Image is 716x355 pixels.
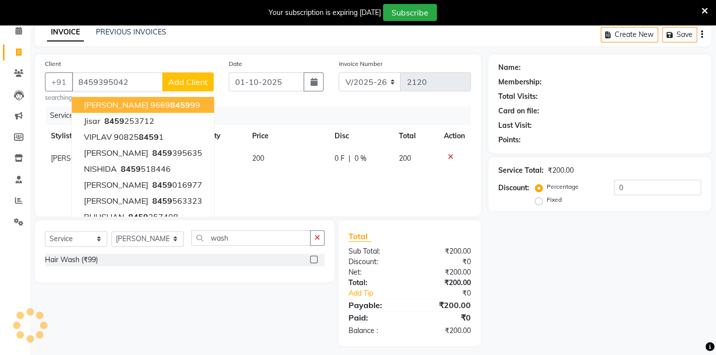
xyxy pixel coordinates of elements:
div: ₹200.00 [409,267,478,278]
span: [PERSON_NAME] [84,100,148,110]
span: 8459 [128,212,148,222]
span: 8459 [121,164,141,174]
ngb-highlight: 257408 [126,212,178,222]
span: NISHIDA [84,164,117,174]
div: Hair Wash (₹99) [45,255,98,265]
label: Invoice Number [339,59,382,68]
button: +91 [45,72,73,91]
ngb-highlight: 518446 [119,164,171,174]
div: Services [46,106,478,125]
span: Total [349,231,371,242]
div: ₹0 [409,312,478,324]
span: [PERSON_NAME] [84,148,148,158]
a: Add Tip [341,288,421,299]
div: Paid: [341,312,409,324]
ngb-highlight: 016977 [150,180,202,190]
span: 8459 [104,116,124,126]
th: Price [246,125,329,147]
span: jisar [84,116,100,126]
a: PREVIOUS INVOICES [96,27,166,36]
div: Card on file: [498,106,539,116]
div: Service Total: [498,165,544,176]
button: Create New [601,27,658,42]
input: Search by Name/Mobile/Email/Code [72,72,163,91]
div: Total: [341,278,409,288]
span: [PERSON_NAME] [84,196,148,206]
div: ₹200.00 [409,326,478,336]
div: Total Visits: [498,91,538,102]
th: Qty [203,125,246,147]
div: Your subscription is expiring [DATE] [269,7,381,18]
div: Discount: [341,257,409,267]
span: Add Client [168,77,208,87]
div: Discount: [498,183,529,193]
div: Net: [341,267,409,278]
div: Last Visit: [498,120,532,131]
span: 0 % [355,153,366,164]
label: Percentage [547,182,579,191]
label: Client [45,59,61,68]
div: ₹0 [409,257,478,267]
span: [PERSON_NAME] [51,154,107,163]
span: 8459 [170,100,190,110]
div: Balance : [341,326,409,336]
span: 200 [399,154,411,163]
div: ₹0 [421,288,478,299]
a: INVOICE [47,23,84,41]
th: Action [438,125,471,147]
div: Points: [498,135,521,145]
span: 8459 [139,132,159,142]
span: 8459 [152,196,172,206]
label: Date [229,59,242,68]
ngb-highlight: 563323 [150,196,202,206]
span: 200 [252,154,264,163]
div: ₹200.00 [409,299,478,311]
button: Save [662,27,697,42]
small: searching... [45,93,214,102]
span: 8459 [152,180,172,190]
ngb-highlight: 90825 1 [114,132,164,142]
th: Total [393,125,438,147]
span: 0 F [335,153,345,164]
ngb-highlight: 395635 [150,148,202,158]
button: Add Client [162,72,214,91]
span: BHUSHAN [84,212,124,222]
th: Stylist [45,125,137,147]
ngb-highlight: 9669 99 [150,100,200,110]
div: Sub Total: [341,246,409,257]
span: VIPLAV [84,132,112,142]
input: Search or Scan [191,230,311,246]
div: ₹200.00 [409,246,478,257]
span: [PERSON_NAME] [84,180,148,190]
span: | [349,153,351,164]
div: Name: [498,62,521,73]
div: ₹200.00 [548,165,574,176]
div: Payable: [341,299,409,311]
th: Disc [329,125,393,147]
div: ₹200.00 [409,278,478,288]
ngb-highlight: 253712 [102,116,154,126]
button: Subscribe [383,4,437,21]
label: Fixed [547,195,562,204]
span: 8459 [152,148,172,158]
div: Membership: [498,77,542,87]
